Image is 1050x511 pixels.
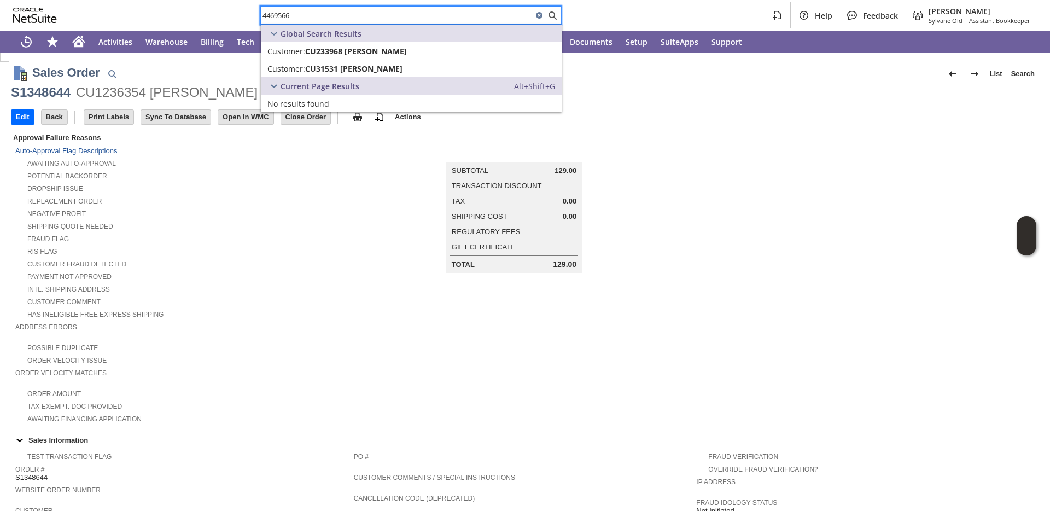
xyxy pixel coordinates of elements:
[696,478,736,486] a: IP Address
[201,37,224,47] span: Billing
[218,110,273,124] input: Open In WMC
[237,37,254,47] span: Tech
[661,37,698,47] span: SuiteApps
[965,16,967,25] span: -
[27,403,122,410] a: Tax Exempt. Doc Provided
[553,260,576,269] span: 129.00
[452,212,507,220] a: Shipping Cost
[619,31,654,53] a: Setup
[968,67,981,80] img: Next
[27,235,69,243] a: Fraud Flag
[267,46,305,56] span: Customer:
[27,160,116,167] a: Awaiting Auto-Approval
[1017,236,1036,256] span: Oracle Guided Learning Widget. To move around, please hold and drag
[261,42,562,60] a: Customer:CU233968 [PERSON_NAME]Edit: Dash:
[27,210,86,218] a: Negative Profit
[281,81,359,91] span: Current Page Results
[27,248,57,255] a: RIS flag
[354,474,515,481] a: Customer Comments / Special Instructions
[946,67,959,80] img: Previous
[32,63,100,82] h1: Sales Order
[452,260,475,269] a: Total
[261,9,533,22] input: Search
[267,63,305,74] span: Customer:
[452,243,516,251] a: Gift Certificate
[1007,65,1039,83] a: Search
[11,433,1035,447] div: Sales Information
[969,16,1030,25] span: Assistant Bookkeeper
[13,31,39,53] a: Recent Records
[546,9,559,22] svg: Search
[42,110,67,124] input: Back
[66,31,92,53] a: Home
[654,31,705,53] a: SuiteApps
[15,486,101,494] a: Website Order Number
[27,223,113,230] a: Shipping Quote Needed
[373,111,386,124] img: add-record.svg
[570,37,612,47] span: Documents
[563,212,576,221] span: 0.00
[98,37,132,47] span: Activities
[76,84,258,101] div: CU1236354 [PERSON_NAME]
[27,260,126,268] a: Customer Fraud Detected
[514,81,555,91] span: Alt+Shift+G
[84,110,133,124] input: Print Labels
[15,147,117,155] a: Auto-Approval Flag Descriptions
[354,495,475,502] a: Cancellation Code (deprecated)
[555,166,576,175] span: 129.00
[27,415,142,423] a: Awaiting Financing Application
[711,37,742,47] span: Support
[11,84,71,101] div: S1348644
[27,453,112,461] a: Test Transaction Flag
[563,197,576,206] span: 0.00
[305,46,407,56] span: CU233968 [PERSON_NAME]
[194,31,230,53] a: Billing
[708,453,778,461] a: Fraud Verification
[39,31,66,53] div: Shortcuts
[15,323,77,331] a: Address Errors
[1017,216,1036,255] iframe: Click here to launch Oracle Guided Learning Help Panel
[27,273,112,281] a: Payment not approved
[139,31,194,53] a: Warehouse
[261,95,562,112] a: No results found
[354,453,369,461] a: PO #
[27,344,98,352] a: Possible Duplicate
[390,113,425,121] a: Actions
[696,499,777,507] a: Fraud Idology Status
[27,311,164,318] a: Has Ineligible Free Express Shipping
[46,35,59,48] svg: Shortcuts
[626,37,647,47] span: Setup
[11,110,34,124] input: Edit
[452,166,488,175] a: Subtotal
[230,31,261,53] a: Tech
[27,390,81,398] a: Order Amount
[351,111,364,124] img: print.svg
[563,31,619,53] a: Documents
[92,31,139,53] a: Activities
[281,110,330,124] input: Close Order
[929,16,962,25] span: Sylvane Old
[27,198,102,205] a: Replacement Order
[863,10,898,21] span: Feedback
[15,473,48,482] span: S1348644
[11,433,1039,447] td: Sales Information
[27,286,110,293] a: Intl. Shipping Address
[929,6,1030,16] span: [PERSON_NAME]
[27,185,83,193] a: Dropship Issue
[452,197,465,205] a: Tax
[13,8,57,23] svg: logo
[446,145,582,162] caption: Summary
[305,63,402,74] span: CU31531 [PERSON_NAME]
[261,60,562,77] a: Customer:CU31531 [PERSON_NAME]Edit: Dash:
[705,31,749,53] a: Support
[11,131,349,144] div: Approval Failure Reasons
[145,37,188,47] span: Warehouse
[72,35,85,48] svg: Home
[452,182,542,190] a: Transaction Discount
[267,98,329,109] span: No results found
[15,466,44,473] a: Order #
[141,110,211,124] input: Sync To Database
[815,10,832,21] span: Help
[27,298,101,306] a: Customer Comment
[27,172,107,180] a: Potential Backorder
